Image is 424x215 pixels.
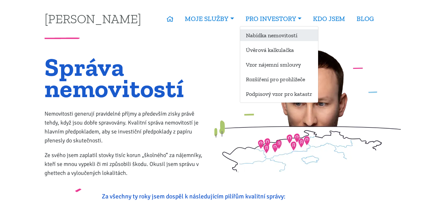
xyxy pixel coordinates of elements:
p: Nemovitosti generují pravidelné příjmy a především zisky právě tehdy, když jsou dobře spravovány.... [45,109,208,145]
p: Za všechny ty roky jsem dospěl k následujícím pilířům kvalitní správy: [102,192,322,201]
a: Rozšíření pro prohlížeče [240,73,318,85]
p: Ze svého jsem zaplatil stovky tisíc korun „školného“ za nájemníky, kteří se mnou vypekli či mi zp... [45,151,208,177]
a: [PERSON_NAME] [45,12,141,25]
a: KDO JSEM [307,11,351,26]
a: Vzor nájemní smlouvy [240,59,318,70]
a: BLOG [351,11,379,26]
a: MOJE SLUŽBY [179,11,240,26]
a: Úvěrová kalkulačka [240,44,318,56]
a: Podpisový vzor pro katastr [240,88,318,100]
h1: Správa nemovitostí [45,56,208,99]
a: PRO INVESTORY [240,11,307,26]
a: Nabídka nemovitostí [240,29,318,41]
